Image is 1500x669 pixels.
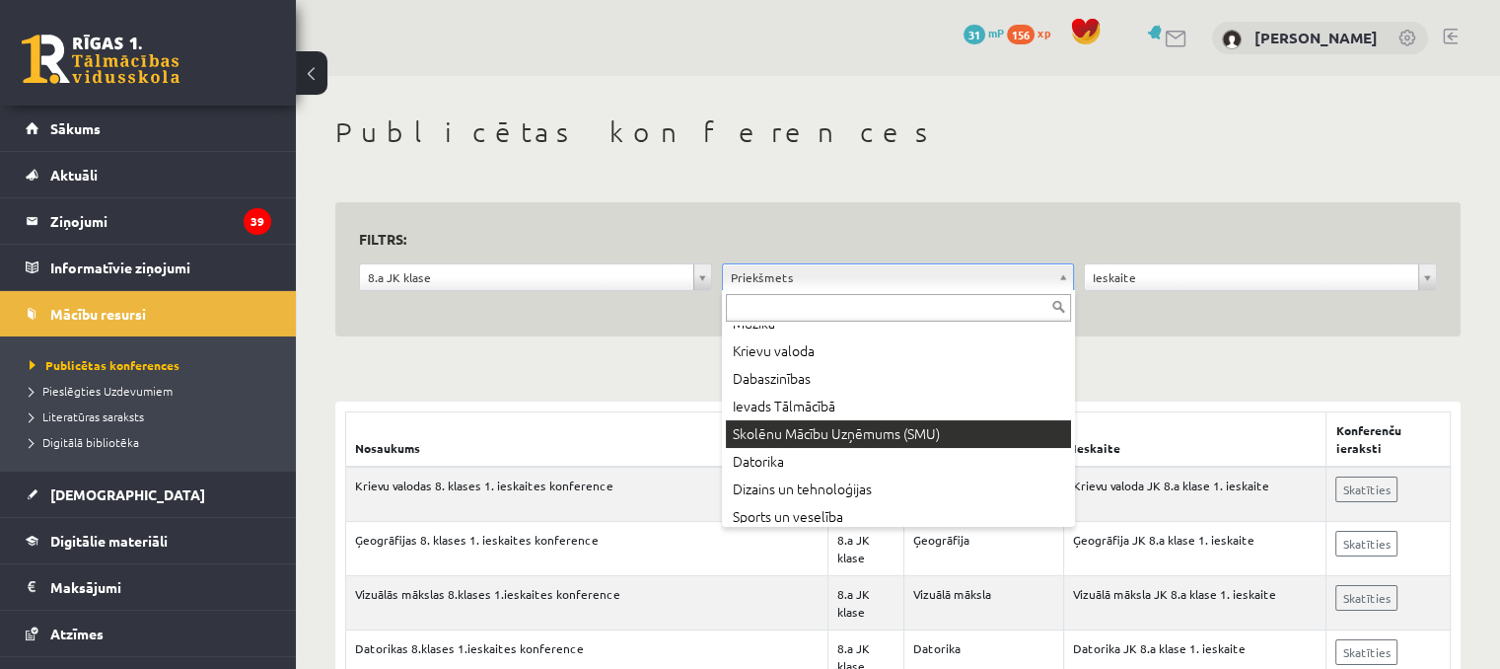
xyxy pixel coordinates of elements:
div: Dizains un tehnoloģijas [726,476,1071,503]
div: Datorika [726,448,1071,476]
div: Dabaszinības [726,365,1071,393]
div: Skolēnu Mācību Uzņēmums (SMU) [726,420,1071,448]
div: Ievads Tālmācībā [726,393,1071,420]
div: Sports un veselība [726,503,1071,531]
div: Krievu valoda [726,337,1071,365]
